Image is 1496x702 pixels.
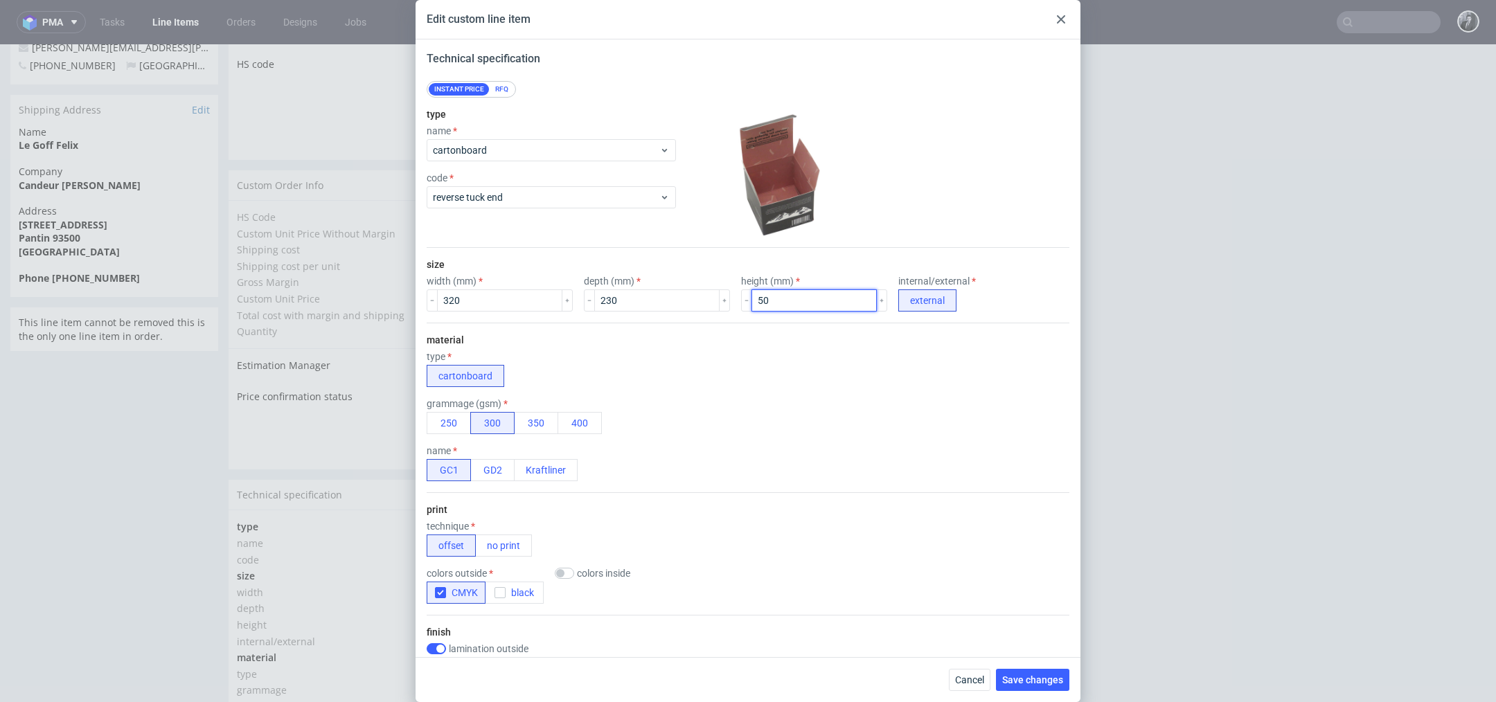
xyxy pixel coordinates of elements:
span: cartonboard [433,143,659,157]
button: GC1 [427,459,471,481]
button: CMYK [427,582,486,604]
label: code [427,172,454,183]
button: 400 [558,412,602,434]
td: name [237,654,537,671]
td: 0.32 EUR [537,181,837,198]
label: depth (mm) [584,276,641,287]
strong: Le Goff Felix [19,94,78,107]
button: Send Production Dates Email [706,78,836,97]
td: material [237,605,537,622]
label: name [427,445,457,456]
td: code [237,507,537,524]
td: 0.37 EUR [537,246,837,263]
td: type [237,622,537,638]
label: size [427,259,445,270]
span: Name [19,81,210,95]
td: height [237,573,537,589]
button: offset [427,534,476,557]
td: Price confirmation status [237,344,537,375]
td: size [237,523,537,540]
label: height (mm) [741,276,800,287]
td: 0.01 EUR [537,214,837,231]
label: colors outside [427,568,493,579]
span: Company [19,120,210,134]
td: name [237,491,537,507]
input: mm [594,289,720,312]
td: HS Code [237,165,537,181]
a: Edit specification [757,444,836,458]
span: [GEOGRAPHIC_DATA] [126,15,236,28]
span: cartonboard [540,623,598,636]
span: GC1 [540,656,559,669]
label: type [427,109,446,120]
td: Total cost with margin and shipping [237,263,537,280]
td: internal/external [237,589,537,606]
div: Instant price [429,83,490,96]
td: Custom Unit Price [237,246,537,263]
button: no print [475,534,532,557]
button: Cancel [949,669,990,691]
div: This line item cannot be removed this is the only one line item in order. [10,263,218,307]
img: cartonboard--reverse-tuck-end--photo.jpg [709,103,848,242]
td: Shipping cost [237,197,537,214]
td: 1515.54 EUR [537,263,837,280]
span: external [540,591,578,604]
span: 300 gsm [540,639,576,652]
button: 350 [514,412,558,434]
button: black [485,582,544,604]
td: Gross Margin [237,230,537,246]
td: 35.54 EUR [537,197,837,214]
button: 300 [470,412,515,434]
label: name [427,125,457,136]
td: 22.00 % [537,230,837,246]
span: Save changes [1002,675,1063,685]
td: depth [237,556,537,573]
button: cartonboard [427,365,504,387]
div: Technical specification [229,435,844,466]
label: finish [427,627,451,638]
a: Edit [192,59,210,73]
span: Cancel [955,675,984,685]
span: 110 mm [540,541,575,555]
input: mm [751,289,877,312]
button: external [898,289,956,312]
span: reverse tuck end [433,190,659,204]
span: cartonboard [540,492,598,505]
button: Kraftliner [514,459,578,481]
td: grammage [237,638,537,654]
span: black [506,587,534,598]
strong: [STREET_ADDRESS] [19,174,107,187]
span: Technical specification [427,52,540,65]
label: lamination outside [449,643,528,654]
label: print [427,504,447,515]
button: Save [761,50,836,69]
input: mm [437,289,562,312]
strong: Candeur [PERSON_NAME] [19,134,141,147]
button: Save changes [996,669,1069,691]
td: Quantity [237,279,537,296]
span: Address [19,160,210,174]
td: width [237,540,537,557]
label: width (mm) [427,276,483,287]
span: 50 mm [540,574,569,587]
div: Shipping Address [10,51,218,81]
button: 250 [427,412,471,434]
td: HS code [237,9,477,31]
span: [PHONE_NUMBER] [19,15,116,28]
strong: Pantin 93500 [19,187,80,200]
label: type [427,351,452,362]
div: RFQ [490,83,514,96]
label: material [427,334,464,345]
td: - [537,165,837,181]
div: Edit custom line item [427,12,531,27]
span: CMYK [446,587,478,598]
div: Custom Order Info [229,126,844,156]
td: type [237,474,537,491]
label: internal/external [898,276,976,287]
button: GD2 [470,459,515,481]
td: 4000 [537,279,837,296]
span: reverse tuck end [540,509,618,522]
td: Shipping cost per unit [237,214,537,231]
td: Estimation Manager [237,313,537,344]
label: grammage (gsm) [427,398,508,409]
